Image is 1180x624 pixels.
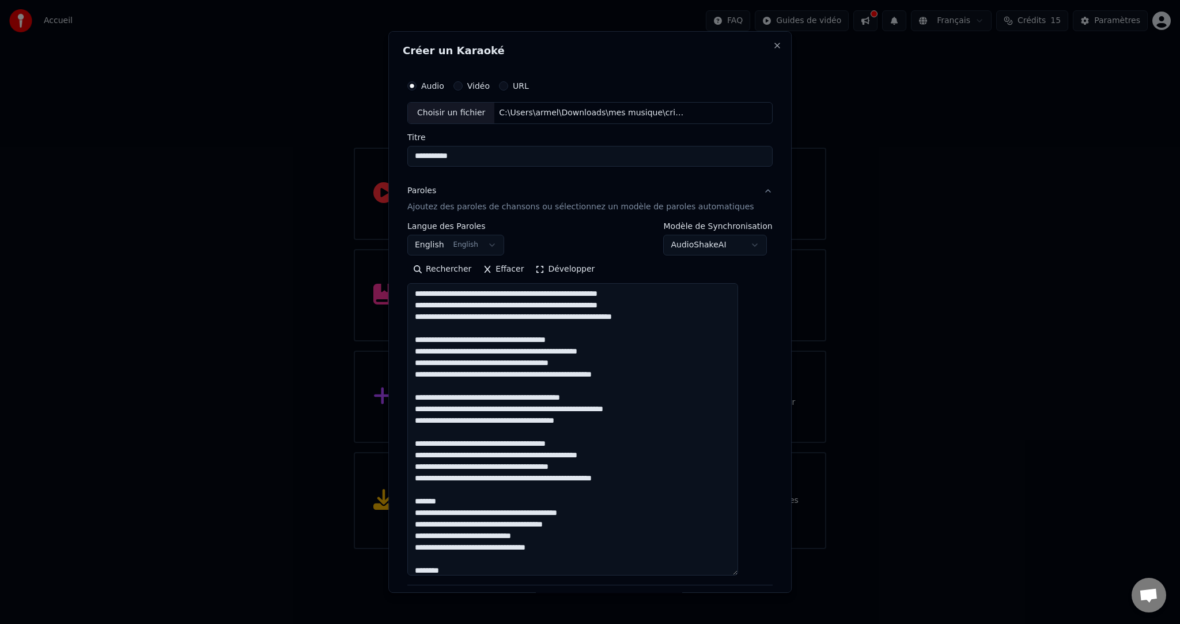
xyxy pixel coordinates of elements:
p: Ajoutez des paroles de chansons ou sélectionnez un modèle de paroles automatiques [407,201,754,213]
label: URL [513,82,529,90]
button: Effacer [477,260,530,279]
label: Modèle de Synchronisation [664,222,773,230]
label: Langue des Paroles [407,222,504,230]
label: Audio [421,82,444,90]
button: Développer [530,260,601,279]
div: C:\Users\armel\Downloads\mes musique\cri du cœur.mp3 [495,107,691,119]
h2: Créer un Karaoké [403,46,777,56]
div: Paroles [407,185,436,197]
label: Vidéo [467,82,490,90]
label: Titre [407,133,773,141]
div: Choisir un fichier [408,103,494,123]
button: ParolesAjoutez des paroles de chansons ou sélectionnez un modèle de paroles automatiques [407,176,773,222]
button: Rechercher [407,260,477,279]
div: ParolesAjoutez des paroles de chansons ou sélectionnez un modèle de paroles automatiques [407,222,773,585]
